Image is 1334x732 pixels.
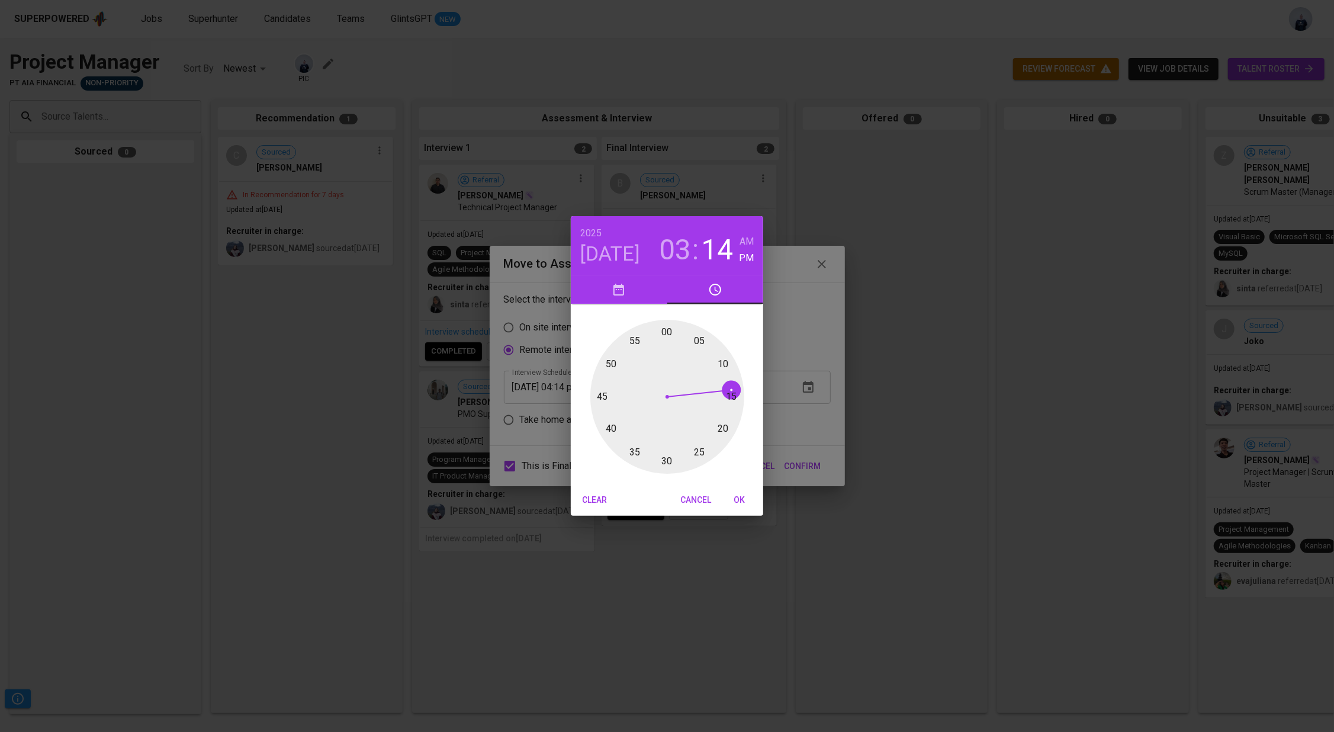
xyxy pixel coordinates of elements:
[659,233,691,267] button: 03
[676,489,716,511] button: Cancel
[701,233,733,267] button: 14
[721,489,758,511] button: OK
[740,233,754,250] button: AM
[580,242,640,267] button: [DATE]
[692,233,699,267] h3: :
[740,250,754,267] button: PM
[725,493,754,508] span: OK
[580,225,602,242] button: 2025
[680,493,711,508] span: Cancel
[580,493,609,508] span: Clear
[576,489,613,511] button: Clear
